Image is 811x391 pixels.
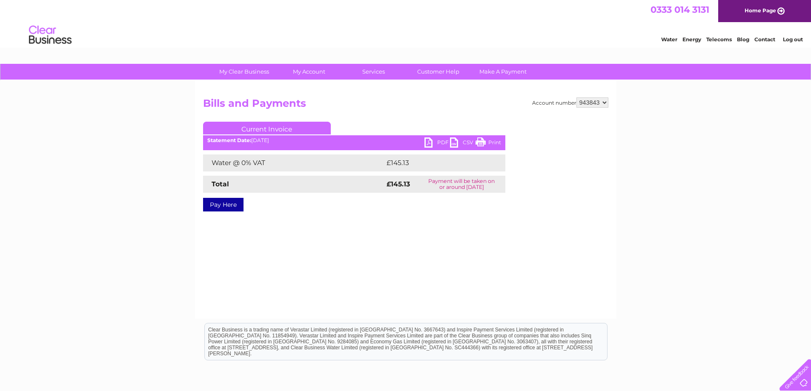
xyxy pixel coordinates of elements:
a: 0333 014 3131 [651,4,709,15]
td: £145.13 [384,154,489,171]
h2: Bills and Payments [203,97,608,114]
a: Print [476,137,501,150]
img: logo.png [29,22,72,48]
a: Telecoms [706,36,732,43]
a: CSV [450,137,476,150]
strong: Total [212,180,229,188]
td: Payment will be taken on or around [DATE] [418,176,505,193]
a: My Clear Business [209,64,279,80]
a: Make A Payment [468,64,538,80]
a: PDF [424,137,450,150]
b: Statement Date: [207,137,251,143]
a: Customer Help [403,64,473,80]
strong: £145.13 [387,180,410,188]
a: Energy [682,36,701,43]
a: My Account [274,64,344,80]
div: [DATE] [203,137,505,143]
a: Blog [737,36,749,43]
a: Water [661,36,677,43]
a: Contact [754,36,775,43]
a: Services [338,64,409,80]
a: Pay Here [203,198,244,211]
a: Current Invoice [203,122,331,134]
a: Log out [783,36,803,43]
div: Clear Business is a trading name of Verastar Limited (registered in [GEOGRAPHIC_DATA] No. 3667643... [205,5,607,41]
td: Water @ 0% VAT [203,154,384,171]
div: Account number [532,97,608,108]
